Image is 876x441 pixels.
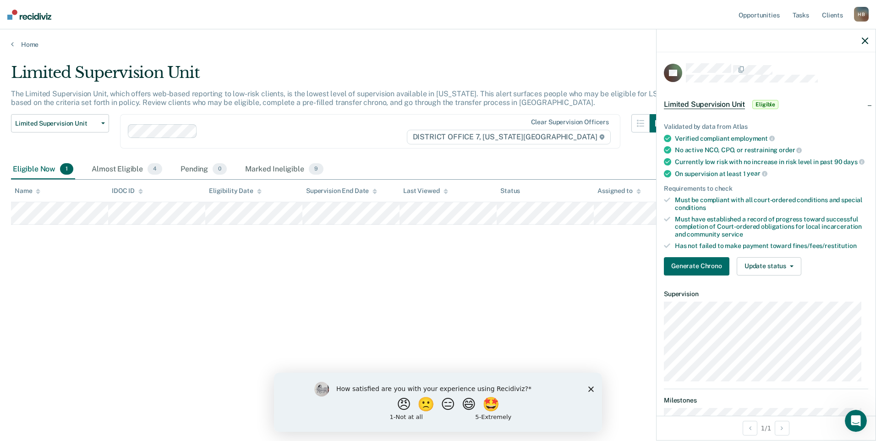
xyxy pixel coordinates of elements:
span: days [843,158,864,165]
span: 1 [60,163,73,175]
div: Assigned to [597,187,641,195]
div: Limited Supervision Unit [11,63,668,89]
button: Update status [737,257,801,276]
a: Navigate to form link [664,257,733,276]
dt: Milestones [664,397,868,404]
span: fines/fees/restitution [793,242,857,249]
span: DISTRICT OFFICE 7, [US_STATE][GEOGRAPHIC_DATA] [407,130,611,144]
div: Has not failed to make payment toward [675,242,868,250]
div: Must have established a record of progress toward successful completion of Court-ordered obligati... [675,215,868,238]
div: Almost Eligible [90,160,164,180]
div: Verified compliant [675,134,868,143]
div: H B [854,7,869,22]
div: Supervision End Date [306,187,377,195]
span: 9 [309,163,323,175]
img: Recidiviz [7,10,51,20]
div: 1 / 1 [657,416,876,440]
span: 4 [148,163,162,175]
div: Eligible Now [11,160,75,180]
span: Limited Supervision Unit [15,120,98,127]
span: employment [731,135,774,142]
div: Currently low risk with no increase in risk level in past 90 [675,158,868,166]
a: Home [11,40,865,49]
p: The Limited Supervision Unit, which offers web-based reporting to low-risk clients, is the lowest... [11,89,662,107]
button: Next Opportunity [775,421,789,435]
div: No active NCO, CPO, or restraining [675,146,868,154]
div: Name [15,187,40,195]
button: Generate Chrono [664,257,729,276]
div: Validated by data from Atlas [664,123,868,131]
div: Eligibility Date [209,187,262,195]
span: 0 [213,163,227,175]
iframe: Survey by Kim from Recidiviz [274,373,602,432]
div: Limited Supervision UnitEligible [657,90,876,119]
span: Limited Supervision Unit [664,100,745,109]
div: Pending [179,160,229,180]
div: Must be compliant with all court-ordered conditions and special conditions [675,196,868,212]
div: Last Viewed [403,187,448,195]
div: IDOC ID [112,187,143,195]
button: Previous Opportunity [743,421,757,435]
div: Clear supervision officers [531,118,609,126]
span: year [747,170,767,177]
span: service [722,231,743,238]
dt: Supervision [664,290,868,298]
div: Requirements to check [664,185,868,193]
div: On supervision at least 1 [675,170,868,178]
iframe: Intercom live chat [845,410,867,432]
div: Marked Ineligible [243,160,325,180]
span: Eligible [752,100,778,109]
div: Status [500,187,520,195]
span: order [779,146,802,154]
